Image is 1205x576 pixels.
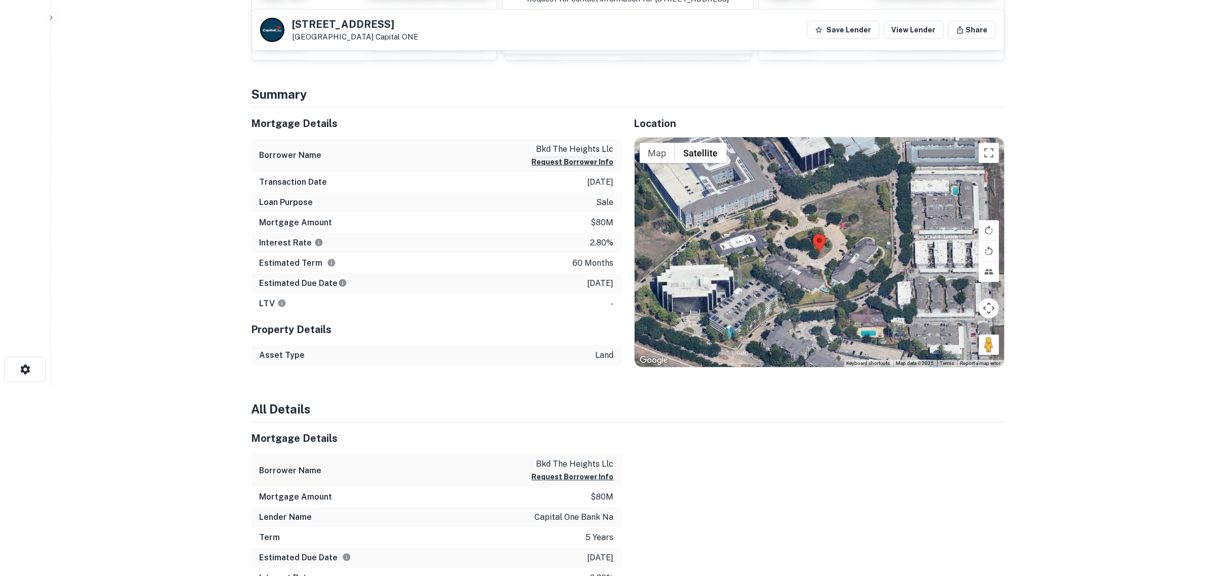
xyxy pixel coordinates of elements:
h6: Mortgage Amount [260,217,333,229]
p: land [596,349,614,361]
svg: Term is based on a standard schedule for this type of loan. [327,258,336,267]
button: Show satellite imagery [675,143,727,163]
svg: The interest rates displayed on the website are for informational purposes only and may be report... [314,238,323,247]
button: Keyboard shortcuts [847,360,890,367]
button: Drag Pegman onto the map to open Street View [979,335,999,355]
h6: Borrower Name [260,465,322,477]
h5: Mortgage Details [252,116,622,131]
h6: Term [260,531,280,544]
h6: Estimated Term [260,257,336,269]
p: [DATE] [588,552,614,564]
h4: Summary [252,85,1005,103]
button: Save Lender [807,21,880,39]
button: Request Borrower Info [532,156,614,168]
button: Tilt map [979,262,999,282]
h5: Mortgage Details [252,431,622,446]
p: sale [597,196,614,209]
a: View Lender [884,21,944,39]
a: Terms (opens in new tab) [940,360,954,366]
button: Rotate map counterclockwise [979,241,999,261]
a: Report a map error [961,360,1001,366]
button: Toggle fullscreen view [979,143,999,163]
svg: LTVs displayed on the website are for informational purposes only and may be reported incorrectly... [277,299,286,308]
p: - [611,298,614,310]
a: Open this area in Google Maps (opens a new window) [637,354,671,367]
h5: [STREET_ADDRESS] [293,19,419,29]
button: Map camera controls [979,298,999,318]
a: Capital ONE [376,32,419,41]
svg: Estimate is based on a standard schedule for this type of loan. [342,553,351,562]
p: capital one bank na [535,511,614,523]
p: 2.80% [591,237,614,249]
p: [DATE] [588,277,614,290]
h6: Interest Rate [260,237,323,249]
h6: Lender Name [260,511,312,523]
img: Google [637,354,671,367]
h6: Borrower Name [260,149,322,161]
svg: Estimate is based on a standard schedule for this type of loan. [338,278,347,287]
h6: LTV [260,298,286,310]
iframe: Chat Widget [1154,495,1205,544]
p: [GEOGRAPHIC_DATA] [293,32,419,42]
p: 60 months [573,257,614,269]
p: $80m [591,491,614,503]
p: bkd the heights llc [532,143,614,155]
p: 5 years [586,531,614,544]
h6: Loan Purpose [260,196,313,209]
h5: Location [634,116,1005,131]
button: Show street map [640,143,675,163]
p: bkd the heights llc [532,458,614,470]
p: $80m [591,217,614,229]
h6: Estimated Due Date [260,277,347,290]
button: Rotate map clockwise [979,220,999,240]
h6: Estimated Due Date [260,552,351,564]
h6: Mortgage Amount [260,491,333,503]
h6: Transaction Date [260,176,327,188]
span: Map data ©2025 [896,360,934,366]
button: Request Borrower Info [532,471,614,483]
button: Share [948,21,996,39]
h6: Asset Type [260,349,305,361]
p: [DATE] [588,176,614,188]
h4: All Details [252,400,1005,418]
h5: Property Details [252,322,622,337]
